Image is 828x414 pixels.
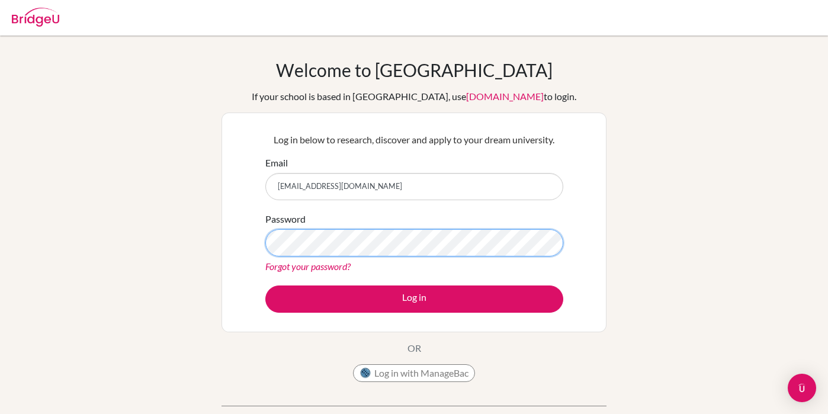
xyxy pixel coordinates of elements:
div: Open Intercom Messenger [788,374,816,402]
p: OR [407,341,421,355]
a: [DOMAIN_NAME] [466,91,544,102]
p: Log in below to research, discover and apply to your dream university. [265,133,563,147]
label: Email [265,156,288,170]
img: Bridge-U [12,8,59,27]
h1: Welcome to [GEOGRAPHIC_DATA] [276,59,553,81]
button: Log in [265,285,563,313]
div: If your school is based in [GEOGRAPHIC_DATA], use to login. [252,89,576,104]
label: Password [265,212,306,226]
a: Forgot your password? [265,261,351,272]
button: Log in with ManageBac [353,364,475,382]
